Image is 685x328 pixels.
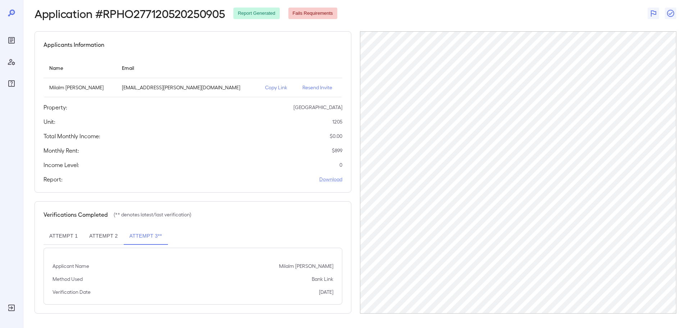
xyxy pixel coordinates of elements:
[6,35,17,46] div: Reports
[49,84,110,91] p: Milalm [PERSON_NAME]
[6,78,17,89] div: FAQ
[332,147,342,154] p: $ 899
[44,40,104,49] h5: Applicants Information
[279,262,333,270] p: Milalm [PERSON_NAME]
[44,175,63,184] h5: Report:
[233,10,279,17] span: Report Generated
[44,146,79,155] h5: Monthly Rent:
[122,84,254,91] p: [EMAIL_ADDRESS][PERSON_NAME][DOMAIN_NAME]
[52,275,83,283] p: Method Used
[339,161,342,169] p: 0
[319,288,333,296] p: [DATE]
[330,132,342,140] p: $ 0.00
[319,176,342,183] a: Download
[44,117,55,126] h5: Unit:
[293,104,342,111] p: [GEOGRAPHIC_DATA]
[83,228,123,245] button: Attempt 2
[332,118,342,125] p: 1205
[124,228,168,245] button: Attempt 3**
[52,288,91,296] p: Verification Date
[6,56,17,68] div: Manage Users
[665,8,676,19] button: Close Report
[44,132,100,140] h5: Total Monthly Income:
[44,103,67,112] h5: Property:
[288,10,337,17] span: Fails Requirements
[52,262,89,270] p: Applicant Name
[44,210,108,219] h5: Verifications Completed
[35,7,225,20] h2: Application # RPHO277120520250905
[116,58,259,78] th: Email
[6,302,17,314] div: Log Out
[265,84,291,91] p: Copy Link
[312,275,333,283] p: Bank Link
[44,58,342,97] table: simple table
[114,211,191,218] p: (** denotes latest/last verification)
[44,228,83,245] button: Attempt 1
[648,8,659,19] button: Flag Report
[44,58,116,78] th: Name
[44,161,79,169] h5: Income Level:
[302,84,337,91] p: Resend Invite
